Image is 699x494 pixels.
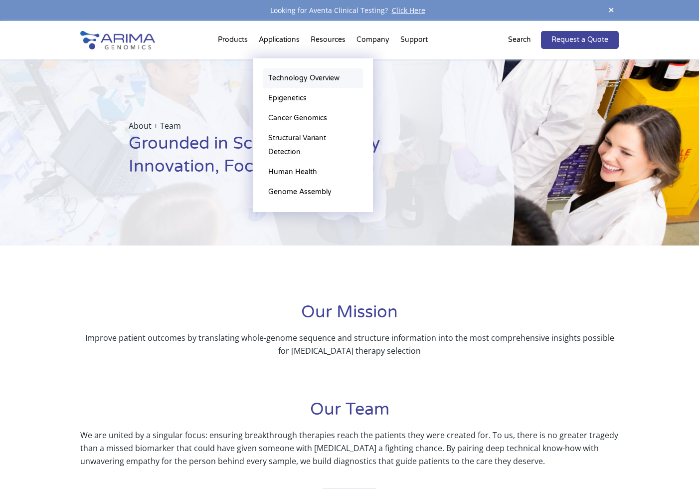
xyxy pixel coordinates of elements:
[263,162,363,182] a: Human Health
[80,429,619,468] p: We are united by a singular focus: ensuring breakthrough therapies reach the patients they were c...
[263,68,363,88] a: Technology Overview
[388,5,429,15] a: Click Here
[263,182,363,202] a: Genome Assembly
[80,398,619,429] h1: Our Team
[129,119,465,132] p: About + Team
[80,4,619,17] div: Looking for Aventa Clinical Testing?
[80,301,619,331] h1: Our Mission
[508,33,531,46] p: Search
[80,331,619,357] p: Improve patient outcomes by translating whole-genome sequence and structure information into the ...
[129,132,465,186] h1: Grounded in Science, Driven by Innovation, Focused on Health
[263,88,363,108] a: Epigenetics
[263,108,363,128] a: Cancer Genomics
[80,31,155,49] img: Arima-Genomics-logo
[541,31,619,49] a: Request a Quote
[263,128,363,162] a: Structural Variant Detection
